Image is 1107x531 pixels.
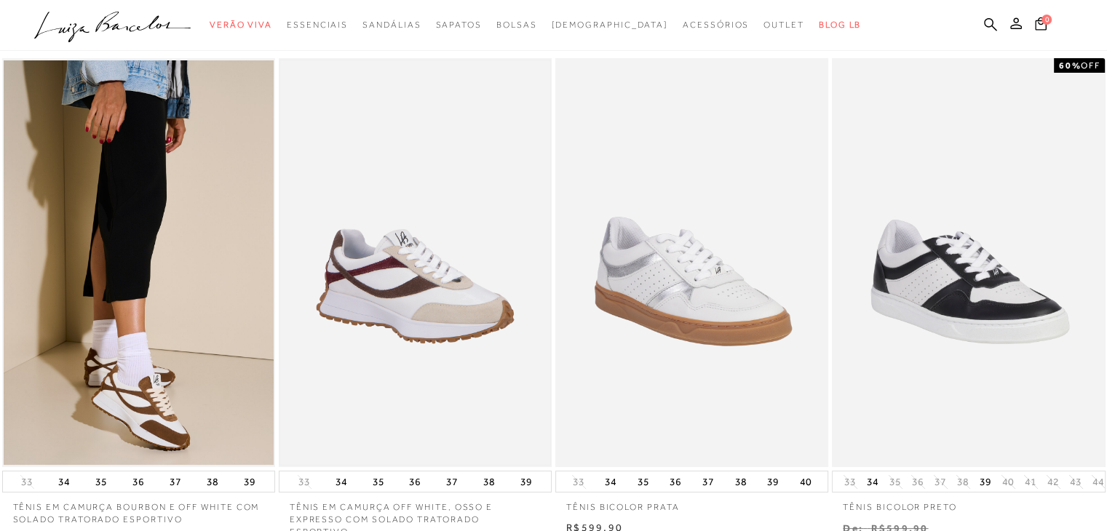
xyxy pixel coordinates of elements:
[210,12,272,39] a: categoryNavScreenReaderText
[885,475,905,489] button: 35
[128,471,148,492] button: 36
[763,20,804,30] span: Outlet
[683,20,749,30] span: Acessórios
[91,471,111,492] button: 35
[833,60,1103,466] img: TÊNIS BICOLOR PRETO
[516,471,536,492] button: 39
[54,471,74,492] button: 34
[435,20,481,30] span: Sapatos
[435,12,481,39] a: categoryNavScreenReaderText
[908,475,928,489] button: 36
[1081,60,1100,71] span: OFF
[17,475,37,489] button: 33
[763,12,804,39] a: categoryNavScreenReaderText
[405,471,425,492] button: 36
[280,60,550,466] img: TÊNIS EM CAMURÇA OFF WHITE, OSSO E EXPRESSO COM SOLADO TRATORADO ESPORTIVO
[551,20,668,30] span: [DEMOGRAPHIC_DATA]
[683,12,749,39] a: categoryNavScreenReaderText
[362,20,421,30] span: Sandálias
[568,475,589,489] button: 33
[294,475,314,489] button: 33
[1043,475,1063,489] button: 42
[763,471,783,492] button: 39
[819,12,861,39] a: BLOG LB
[165,471,186,492] button: 37
[287,12,348,39] a: categoryNavScreenReaderText
[287,20,348,30] span: Essenciais
[4,60,274,466] img: TÊNIS EM CAMURÇA BOURBON E OFF WHITE COM SOLADO TRATORADO ESPORTIVO
[840,475,860,489] button: 33
[331,471,352,492] button: 34
[953,475,973,489] button: 38
[362,12,421,39] a: categoryNavScreenReaderText
[930,475,951,489] button: 37
[2,492,275,526] a: TÊNIS EM CAMURÇA BOURBON E OFF WHITE COM SOLADO TRATORADO ESPORTIVO
[633,471,654,492] button: 35
[975,471,996,492] button: 39
[1066,475,1086,489] button: 43
[496,20,537,30] span: Bolsas
[368,471,388,492] button: 35
[555,492,828,514] a: TÊNIS BICOLOR PRATA
[557,60,827,466] img: TÊNIS BICOLOR PRATA
[1020,475,1041,489] button: 41
[551,12,668,39] a: noSubCategoriesText
[862,471,883,492] button: 34
[1058,60,1081,71] strong: 60%
[600,471,621,492] button: 34
[819,20,861,30] span: BLOG LB
[210,20,272,30] span: Verão Viva
[1041,15,1052,25] span: 0
[665,471,686,492] button: 36
[479,471,499,492] button: 38
[1031,16,1051,36] button: 0
[998,475,1018,489] button: 40
[795,471,815,492] button: 40
[442,471,462,492] button: 37
[239,471,260,492] button: 39
[202,471,223,492] button: 38
[698,471,718,492] button: 37
[496,12,537,39] a: categoryNavScreenReaderText
[730,471,750,492] button: 38
[832,492,1105,514] a: TÊNIS BICOLOR PRETO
